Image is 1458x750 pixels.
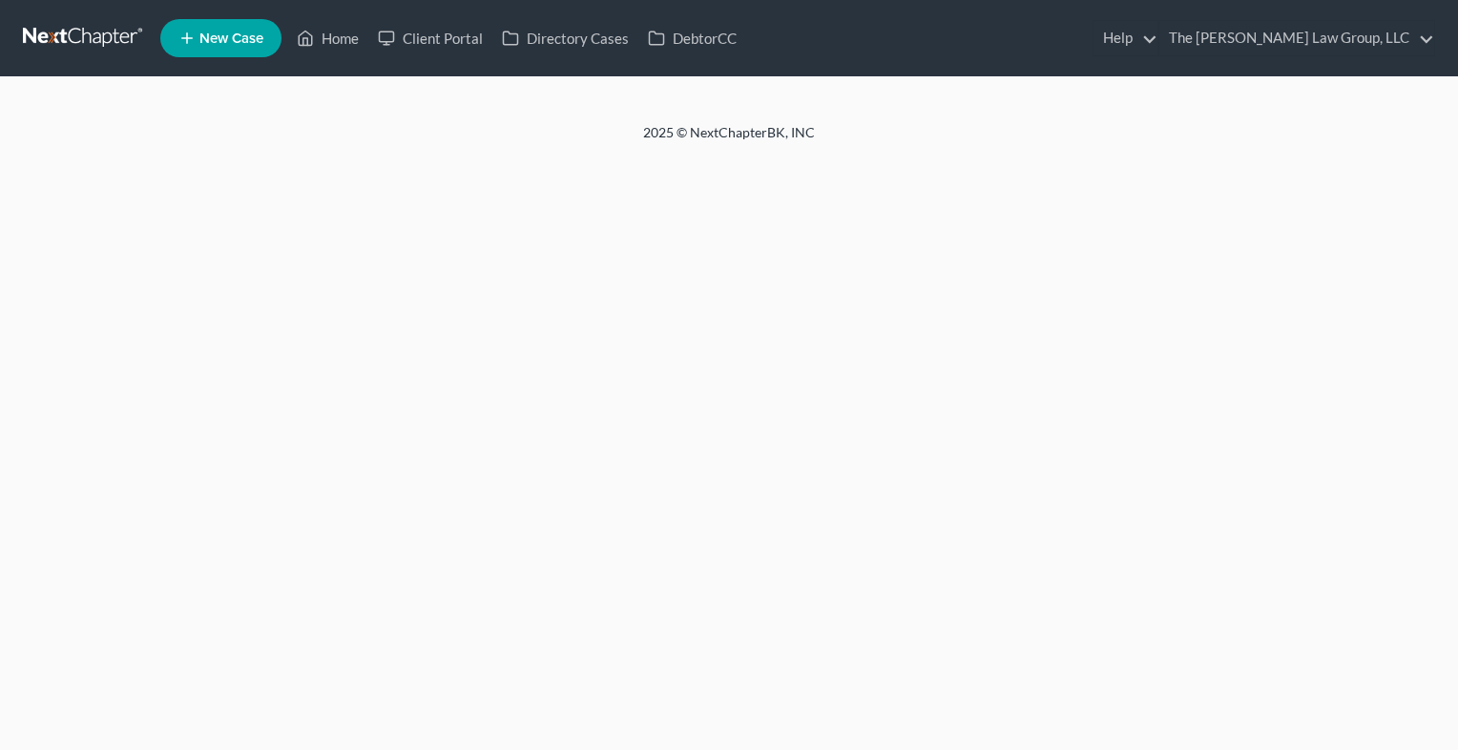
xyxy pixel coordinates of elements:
a: Directory Cases [492,21,638,55]
a: DebtorCC [638,21,746,55]
a: Home [287,21,368,55]
a: Client Portal [368,21,492,55]
a: Help [1093,21,1157,55]
div: 2025 © NextChapterBK, INC [185,123,1273,157]
new-legal-case-button: New Case [160,19,281,57]
a: The [PERSON_NAME] Law Group, LLC [1159,21,1434,55]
